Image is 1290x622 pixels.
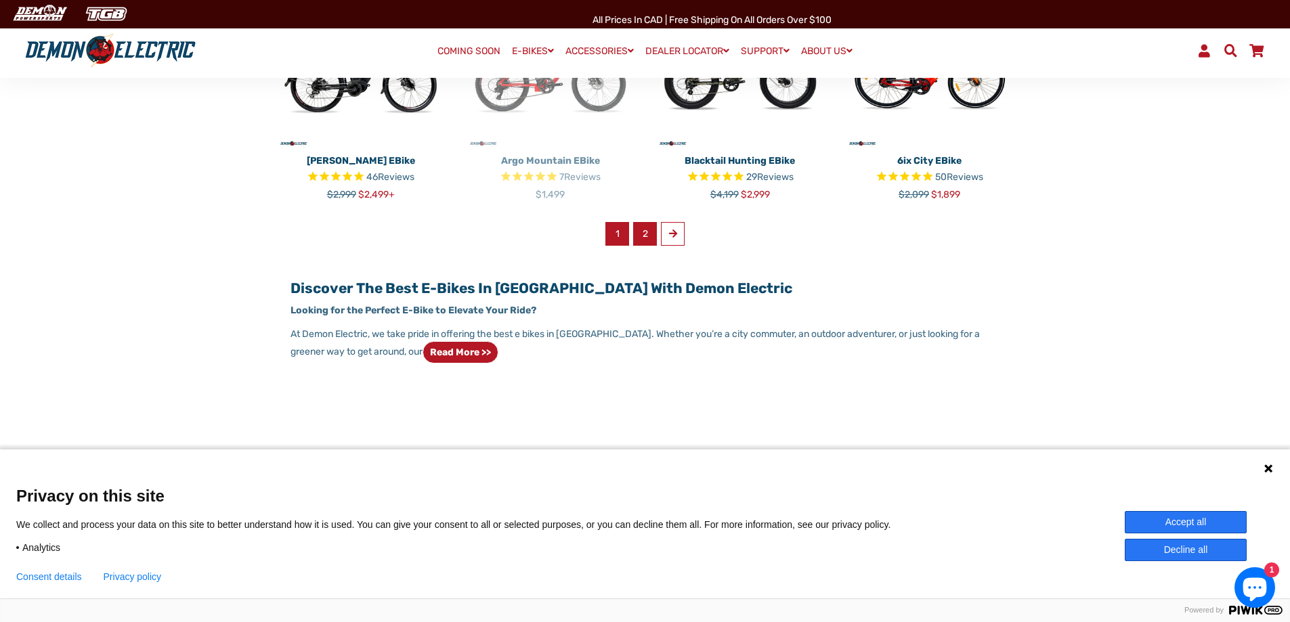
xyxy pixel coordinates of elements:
[757,171,794,183] span: Reviews
[564,171,601,183] span: Reviews
[327,189,356,200] span: $2,999
[466,154,635,168] p: Argo Mountain eBike
[507,41,559,61] a: E-BIKES
[559,171,601,183] span: 7 reviews
[736,41,794,61] a: SUPPORT
[561,41,639,61] a: ACCESSORIES
[641,41,734,61] a: DEALER LOCATOR
[605,222,629,246] span: 1
[366,171,414,183] span: 46 reviews
[433,42,505,61] a: COMING SOON
[899,189,929,200] span: $2,099
[7,3,72,25] img: Demon Electric
[845,154,1014,168] p: 6ix City eBike
[536,189,565,200] span: $1,499
[947,171,983,183] span: Reviews
[633,222,657,246] a: 2
[1179,606,1229,615] span: Powered by
[16,486,1274,506] span: Privacy on this site
[710,189,739,200] span: $4,199
[1125,539,1247,561] button: Decline all
[845,170,1014,185] span: Rated 4.8 out of 5 stars 50 reviews
[22,541,60,554] span: Analytics
[79,3,134,25] img: TGB Canada
[845,149,1014,202] a: 6ix City eBike Rated 4.8 out of 5 stars 50 reviews $2,099 $1,899
[1230,567,1279,611] inbox-online-store-chat: Shopify online store chat
[291,327,999,363] p: At Demon Electric, we take pride in offering the best e bikes in [GEOGRAPHIC_DATA]. Whether you’r...
[1125,511,1247,533] button: Accept all
[655,149,825,202] a: Blacktail Hunting eBike Rated 4.7 out of 5 stars 29 reviews $4,199 $2,999
[104,571,162,582] a: Privacy policy
[746,171,794,183] span: 29 reviews
[276,170,446,185] span: Rated 4.6 out of 5 stars 46 reviews
[655,154,825,168] p: Blacktail Hunting eBike
[430,347,491,358] strong: Read more >>
[276,149,446,202] a: [PERSON_NAME] eBike Rated 4.6 out of 5 stars 46 reviews $2,999 $2,499+
[276,154,446,168] p: [PERSON_NAME] eBike
[593,14,832,26] span: All Prices in CAD | Free shipping on all orders over $100
[741,189,770,200] span: $2,999
[466,149,635,202] a: Argo Mountain eBike Rated 4.9 out of 5 stars 7 reviews $1,499
[16,518,911,531] p: We collect and process your data on this site to better understand how it is used. You can give y...
[291,280,999,296] h2: Discover the Best E-Bikes in [GEOGRAPHIC_DATA] with Demon Electric
[466,170,635,185] span: Rated 4.9 out of 5 stars 7 reviews
[16,571,82,582] button: Consent details
[378,171,414,183] span: Reviews
[655,170,825,185] span: Rated 4.7 out of 5 stars 29 reviews
[935,171,983,183] span: 50 reviews
[20,33,200,68] img: Demon Electric logo
[291,305,536,316] strong: Looking for the Perfect E-Bike to Elevate Your Ride?
[358,189,395,200] span: $2,499+
[796,41,857,61] a: ABOUT US
[931,189,960,200] span: $1,899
